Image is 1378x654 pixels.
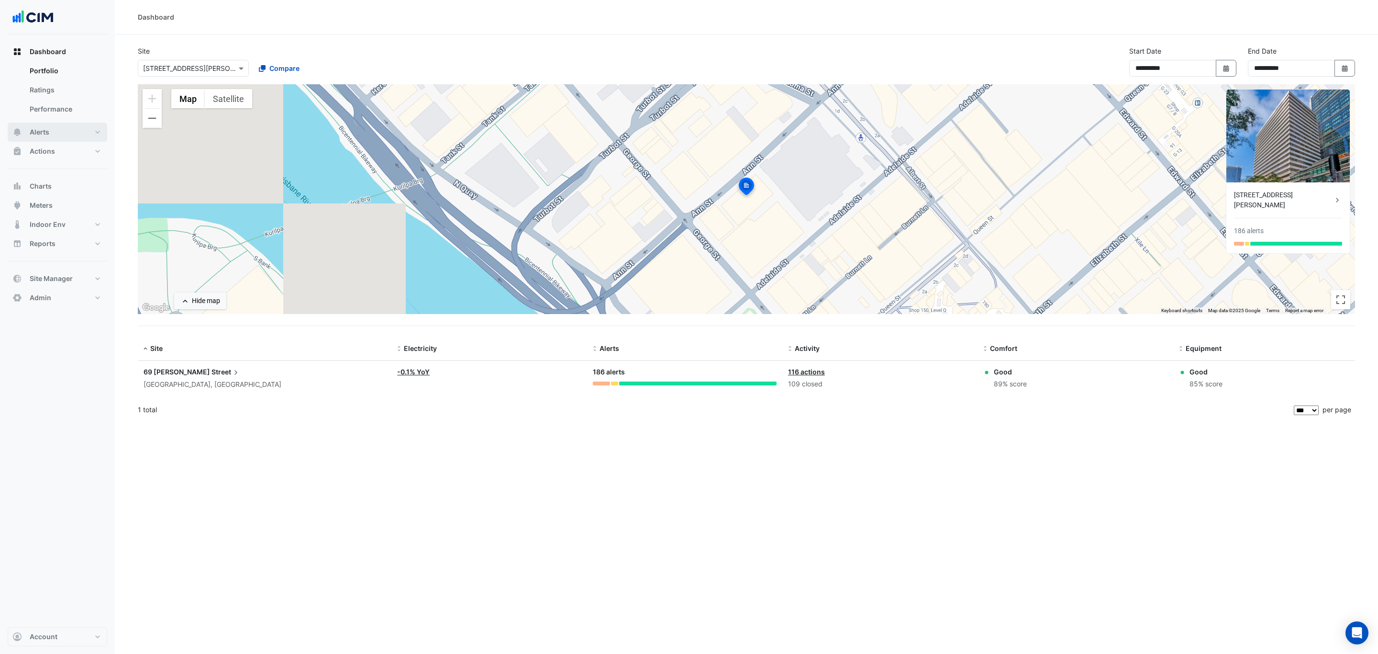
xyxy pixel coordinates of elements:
[143,89,162,108] button: Zoom in
[30,127,49,137] span: Alerts
[994,379,1027,390] div: 89% score
[8,288,107,307] button: Admin
[1248,46,1277,56] label: End Date
[171,89,205,108] button: Show street map
[22,61,107,80] a: Portfolio
[1331,290,1350,309] button: Toggle fullscreen view
[12,47,22,56] app-icon: Dashboard
[12,127,22,137] app-icon: Alerts
[8,123,107,142] button: Alerts
[788,368,825,376] a: 116 actions
[12,181,22,191] app-icon: Charts
[143,109,162,128] button: Zoom out
[144,379,386,390] div: [GEOGRAPHIC_DATA], [GEOGRAPHIC_DATA]
[192,296,220,306] div: Hide map
[736,176,757,199] img: site-pin-selected.svg
[8,269,107,288] button: Site Manager
[1222,64,1231,72] fa-icon: Select Date
[788,379,972,390] div: 109 closed
[174,293,226,309] button: Hide map
[150,344,163,352] span: Site
[994,367,1027,377] div: Good
[12,201,22,210] app-icon: Meters
[8,42,107,61] button: Dashboard
[30,632,57,642] span: Account
[30,47,66,56] span: Dashboard
[8,234,107,253] button: Reports
[12,147,22,156] app-icon: Actions
[12,293,22,303] app-icon: Admin
[1161,307,1202,314] button: Keyboard shortcuts
[1189,367,1222,377] div: Good
[593,367,777,378] div: 186 alerts
[144,368,210,376] span: 69 [PERSON_NAME]
[1234,190,1333,210] div: [STREET_ADDRESS][PERSON_NAME]
[8,196,107,215] button: Meters
[404,344,437,352] span: Electricity
[30,293,51,303] span: Admin
[990,344,1017,352] span: Comfort
[8,177,107,196] button: Charts
[8,142,107,161] button: Actions
[8,627,107,646] button: Account
[8,215,107,234] button: Indoor Env
[30,147,55,156] span: Actions
[138,46,150,56] label: Site
[1129,46,1161,56] label: Start Date
[269,63,300,73] span: Compare
[1234,226,1264,236] div: 186 alerts
[1266,308,1279,313] a: Terms (opens in new tab)
[253,60,306,77] button: Compare
[1208,308,1260,313] span: Map data ©2025 Google
[30,220,66,229] span: Indoor Env
[12,220,22,229] app-icon: Indoor Env
[138,398,1292,422] div: 1 total
[795,344,820,352] span: Activity
[1186,344,1222,352] span: Equipment
[211,367,241,377] span: Street
[1345,621,1368,644] div: Open Intercom Messenger
[30,239,56,248] span: Reports
[1226,90,1350,182] img: 69 Ann Street
[22,100,107,119] a: Performance
[30,274,73,283] span: Site Manager
[22,80,107,100] a: Ratings
[1189,379,1222,390] div: 85% score
[1322,406,1351,414] span: per page
[1285,308,1323,313] a: Report a map error
[397,368,430,376] a: -0.1% YoY
[138,12,174,22] div: Dashboard
[205,89,252,108] button: Show satellite imagery
[140,302,172,314] a: Open this area in Google Maps (opens a new window)
[30,201,53,210] span: Meters
[1341,64,1349,72] fa-icon: Select Date
[140,302,172,314] img: Google
[12,239,22,248] app-icon: Reports
[30,181,52,191] span: Charts
[600,344,619,352] span: Alerts
[11,8,55,27] img: Company Logo
[12,274,22,283] app-icon: Site Manager
[8,61,107,123] div: Dashboard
